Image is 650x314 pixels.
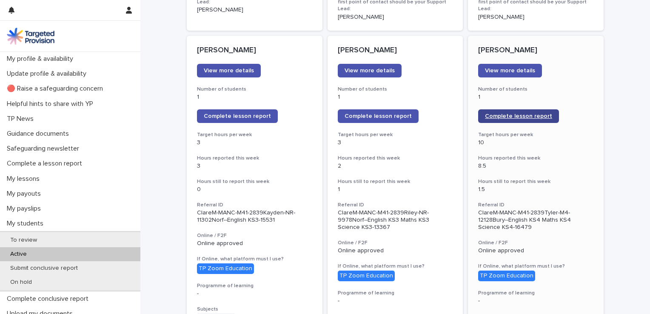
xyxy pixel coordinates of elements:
h3: Programme of learning [478,290,593,297]
p: - [338,297,453,305]
h3: Hours still to report this week [478,178,593,185]
p: My payslips [3,205,48,213]
p: 1.5 [478,186,593,193]
h3: Hours reported this week [338,155,453,162]
p: 🔴 Raise a safeguarding concern [3,85,110,93]
p: 2 [338,163,453,170]
p: Update profile & availability [3,70,93,78]
p: - [197,290,312,297]
p: [PERSON_NAME] [197,46,312,55]
p: TP News [3,115,40,123]
p: 1 [338,186,453,193]
p: My profile & availability [3,55,80,63]
h3: Hours reported this week [197,155,312,162]
a: Complete lesson report [478,109,559,123]
h3: Target hours per week [197,131,312,138]
span: View more details [204,68,254,74]
p: [PERSON_NAME] [338,14,453,21]
p: 8.5 [478,163,593,170]
p: Online approved [338,247,453,254]
h3: Target hours per week [478,131,593,138]
h3: Programme of learning [338,290,453,297]
p: Submit conclusive report [3,265,85,272]
h3: If Online, what platform must I use? [197,256,312,263]
div: TP Zoom Education [478,271,535,281]
p: On hold [3,279,39,286]
p: [PERSON_NAME] [478,14,593,21]
p: My students [3,220,50,228]
p: [PERSON_NAME] [197,6,312,14]
p: Helpful hints to share with YP [3,100,100,108]
h3: Target hours per week [338,131,453,138]
p: To review [3,237,44,244]
h3: Online / F2F [478,240,593,246]
h3: Online / F2F [197,232,312,239]
p: Online approved [478,247,593,254]
p: Online approved [197,240,312,247]
a: View more details [338,64,402,77]
p: ClareM-MANC-M41-2839Kayden-NR-11302Norf--English KS3-15531 [197,209,312,224]
p: 3 [197,139,312,146]
span: View more details [345,68,395,74]
p: [PERSON_NAME] [338,46,453,55]
h3: Referral ID [478,202,593,208]
p: 10 [478,139,593,146]
p: My lessons [3,175,46,183]
h3: Subjects [197,306,312,313]
h3: Online / F2F [338,240,453,246]
h3: Hours still to report this week [197,178,312,185]
p: 0 [197,186,312,193]
a: View more details [197,64,261,77]
span: Complete lesson report [485,113,552,119]
h3: Hours still to report this week [338,178,453,185]
p: Safeguarding newsletter [3,145,86,153]
p: My payouts [3,190,48,198]
h3: Number of students [338,86,453,93]
p: Guidance documents [3,130,76,138]
p: - [478,297,593,305]
p: Complete a lesson report [3,160,89,168]
h3: If Online, what platform must I use? [338,263,453,270]
a: Complete lesson report [338,109,419,123]
a: Complete lesson report [197,109,278,123]
span: Complete lesson report [345,113,412,119]
p: 1 [338,94,453,101]
p: 1 [478,94,593,101]
h3: Referral ID [197,202,312,208]
p: Active [3,251,34,258]
span: View more details [485,68,535,74]
h3: If Online, what platform must I use? [478,263,593,270]
img: M5nRWzHhSzIhMunXDL62 [7,28,54,45]
h3: Programme of learning [197,283,312,289]
p: 3 [197,163,312,170]
p: ClareM-MANC-M41-2839Riley-NR-9978Norf--English KS3 Maths KS3 Science KS3-13367 [338,209,453,231]
p: Complete conclusive report [3,295,95,303]
p: 3 [338,139,453,146]
div: TP Zoom Education [197,263,254,274]
h3: Referral ID [338,202,453,208]
p: [PERSON_NAME] [478,46,593,55]
div: TP Zoom Education [338,271,395,281]
span: Complete lesson report [204,113,271,119]
h3: Hours reported this week [478,155,593,162]
h3: Number of students [478,86,593,93]
a: View more details [478,64,542,77]
p: ClareM-MANC-M41-2839Tyler-M4-12128Bury--English KS4 Maths KS4 Science KS4-16479 [478,209,593,231]
h3: Number of students [197,86,312,93]
p: 1 [197,94,312,101]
